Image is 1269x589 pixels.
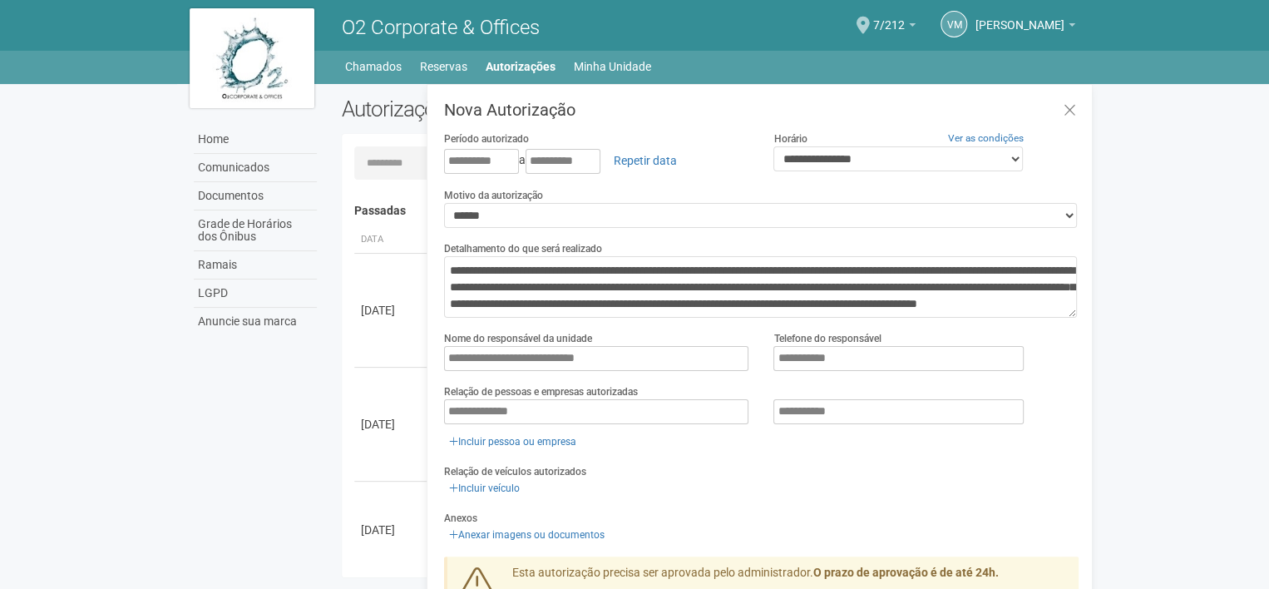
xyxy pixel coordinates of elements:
[194,210,317,251] a: Grade de Horários dos Ônibus
[574,55,651,78] a: Minha Unidade
[361,302,422,319] div: [DATE]
[444,101,1079,118] h3: Nova Autorização
[354,205,1067,217] h4: Passadas
[773,331,881,346] label: Telefone do responsável
[444,241,602,256] label: Detalhamento do que será realizado
[190,8,314,108] img: logo.jpg
[342,16,540,39] span: O2 Corporate & Offices
[444,479,525,497] a: Incluir veículo
[420,55,467,78] a: Reservas
[444,384,638,399] label: Relação de pessoas e empresas autorizadas
[486,55,555,78] a: Autorizações
[342,97,698,121] h2: Autorizações
[444,131,529,146] label: Período autorizado
[345,55,402,78] a: Chamados
[444,433,581,451] a: Incluir pessoa ou empresa
[813,566,999,579] strong: O prazo de aprovação é de até 24h.
[194,182,317,210] a: Documentos
[444,511,477,526] label: Anexos
[194,251,317,280] a: Ramais
[361,416,422,433] div: [DATE]
[948,132,1024,144] a: Ver as condições
[975,2,1064,32] span: Vantuil Mendes da Silva Junior
[941,11,967,37] a: VM
[773,131,807,146] label: Horário
[444,464,586,479] label: Relação de veículos autorizados
[444,146,749,175] div: a
[975,21,1075,34] a: [PERSON_NAME]
[873,2,905,32] span: 7/212
[354,226,429,254] th: Data
[444,331,592,346] label: Nome do responsável da unidade
[361,522,422,538] div: [DATE]
[194,280,317,308] a: LGPD
[873,21,916,34] a: 7/212
[444,526,610,544] a: Anexar imagens ou documentos
[444,188,543,203] label: Motivo da autorização
[194,308,317,335] a: Anuncie sua marca
[194,154,317,182] a: Comunicados
[194,126,317,154] a: Home
[603,146,688,175] a: Repetir data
